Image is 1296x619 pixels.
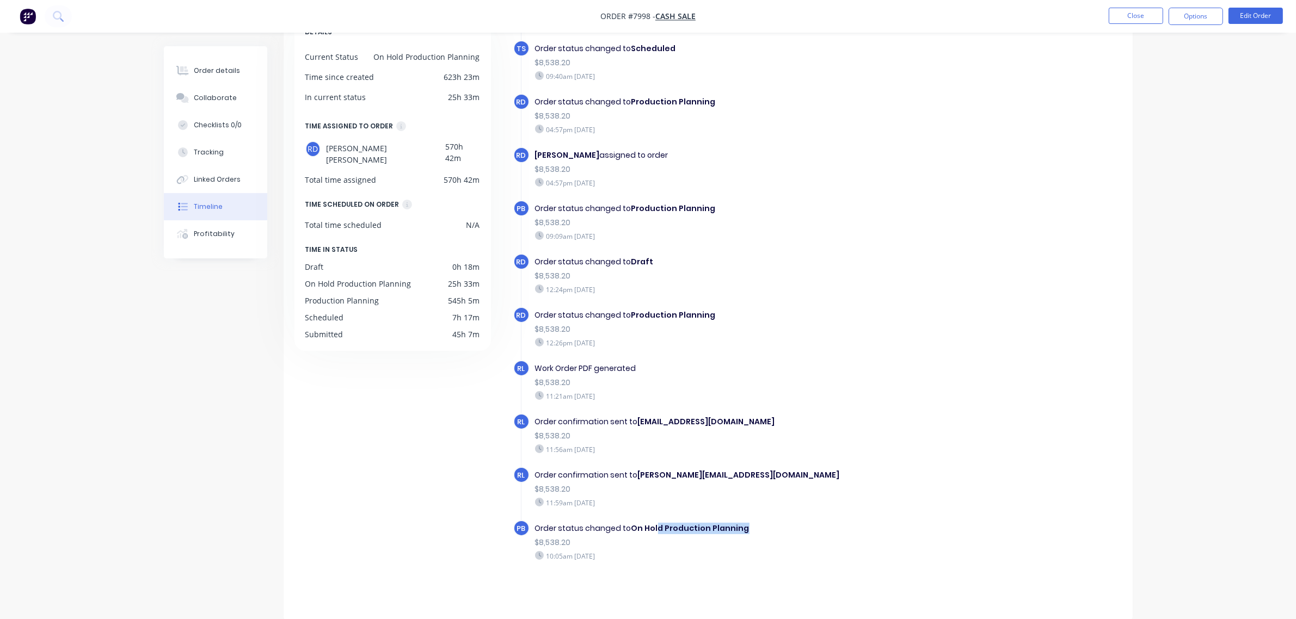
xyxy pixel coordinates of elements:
div: RD [305,141,321,157]
img: Factory [20,8,36,24]
div: $8,538.20 [535,57,912,69]
div: $8,538.20 [535,217,912,228]
div: 11:59am [DATE] [535,498,912,507]
div: 25h 33m [449,91,480,103]
div: Order status changed to [535,309,912,321]
button: Linked Orders [164,166,267,193]
b: Draft [631,256,654,267]
button: Profitability [164,220,267,247]
div: TIME SCHEDULED ON ORDER [305,199,400,211]
div: 545h 5m [449,295,480,306]
b: Production Planning [631,309,716,320]
b: Production Planning [631,203,716,214]
div: Checklists 0/0 [194,120,242,130]
b: [EMAIL_ADDRESS][DOMAIN_NAME] [638,416,775,427]
div: 570h 42m [444,174,480,185]
div: On Hold Production Planning [374,51,480,63]
div: Order status changed to [535,256,912,268]
b: Scheduled [631,43,676,54]
b: [PERSON_NAME][EMAIL_ADDRESS][DOMAIN_NAME] [638,469,840,480]
div: $8,538.20 [535,164,912,175]
div: Scheduled [305,312,344,323]
span: RD [517,150,526,160]
div: Profitability [194,229,235,239]
div: 12:24pm [DATE] [535,284,912,294]
div: Order confirmation sent to [535,469,912,481]
button: Options [1169,8,1223,25]
div: $8,538.20 [535,270,912,282]
div: 12:26pm [DATE] [535,338,912,348]
span: Order #7998 - [600,11,655,22]
div: Order status changed to [535,43,912,54]
div: Tracking [194,147,224,157]
div: 04:57pm [DATE] [535,178,912,188]
span: RD [517,310,526,320]
span: PB [517,523,526,534]
div: Work Order PDF generated [535,363,912,374]
span: RD [517,257,526,267]
button: Close [1109,8,1163,24]
div: 7h 17m [453,312,480,323]
div: In current status [305,91,366,103]
div: $8,538.20 [535,324,912,335]
div: TIME ASSIGNED TO ORDER [305,120,394,132]
span: RD [517,97,526,107]
div: Production Planning [305,295,379,306]
div: Linked Orders [194,175,241,184]
b: [PERSON_NAME] [535,150,600,160]
div: $8,538.20 [535,484,912,495]
div: Submitted [305,329,343,340]
span: [PERSON_NAME] [PERSON_NAME] [326,141,445,165]
div: Draft [305,261,324,273]
a: Cash Sale [655,11,696,22]
div: Timeline [194,202,223,212]
span: TIME IN STATUS [305,244,358,256]
div: 09:09am [DATE] [535,231,912,241]
div: Total time assigned [305,174,377,185]
b: On Hold Production Planning [631,523,750,534]
div: 0h 18m [453,261,480,273]
button: Timeline [164,193,267,220]
div: $8,538.20 [535,430,912,442]
b: Production Planning [631,96,716,107]
div: 11:56am [DATE] [535,444,912,454]
div: Time since created [305,71,374,83]
button: Tracking [164,139,267,166]
div: Total time scheduled [305,219,382,231]
div: 09:40am [DATE] [535,71,912,81]
span: RL [518,417,525,427]
div: 04:57pm [DATE] [535,125,912,134]
button: Collaborate [164,84,267,112]
div: 25h 33m [449,278,480,289]
span: PB [517,203,526,214]
div: Order status changed to [535,96,912,108]
div: Order details [194,66,240,76]
div: 45h 7m [453,329,480,340]
button: Checklists 0/0 [164,112,267,139]
span: TS [517,44,526,54]
span: RL [518,470,525,480]
div: Order status changed to [535,203,912,214]
div: On Hold Production Planning [305,278,411,289]
button: Order details [164,57,267,84]
div: 570h 42m [445,141,480,165]
div: 10:05am [DATE] [535,551,912,561]
button: Edit Order [1229,8,1283,24]
div: $8,538.20 [535,110,912,122]
div: Order status changed to [535,523,912,534]
span: RL [518,363,525,374]
div: $8,538.20 [535,377,912,388]
div: assigned to order [535,150,912,161]
div: Current Status [305,51,359,63]
div: N/A [466,219,480,231]
div: Order confirmation sent to [535,416,912,428]
div: $8,538.20 [535,537,912,548]
div: Collaborate [194,93,237,103]
div: 623h 23m [444,71,480,83]
div: 11:21am [DATE] [535,391,912,401]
